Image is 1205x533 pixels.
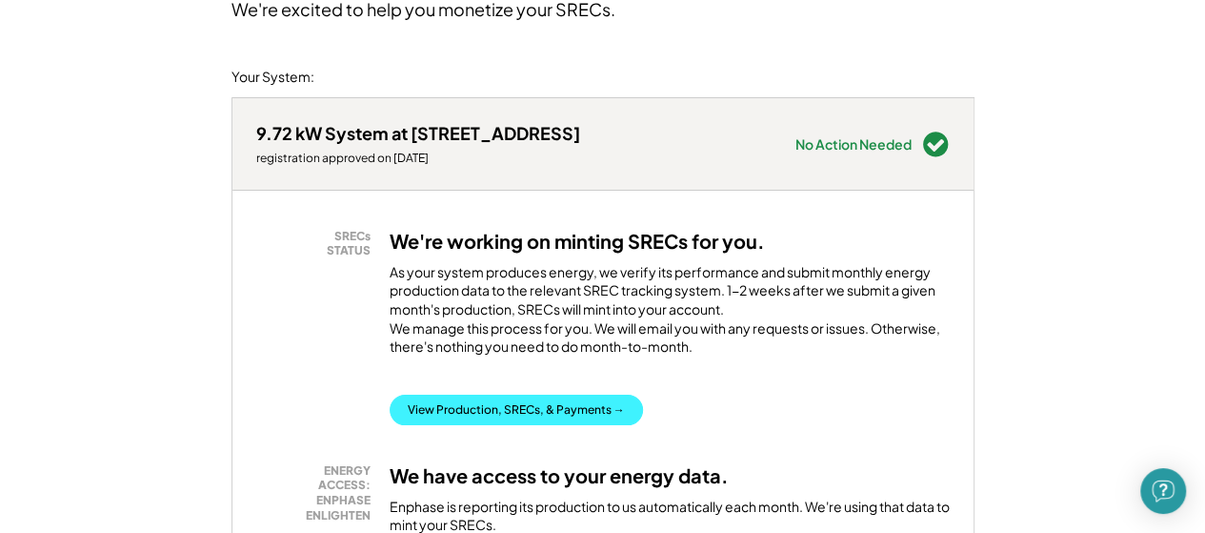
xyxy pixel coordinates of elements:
div: As your system produces energy, we verify its performance and submit monthly energy production da... [390,263,950,366]
h3: We're working on minting SRECs for you. [390,229,765,254]
div: ENERGY ACCESS: ENPHASE ENLIGHTEN [266,463,371,523]
div: No Action Needed [795,137,912,151]
div: Your System: [231,68,314,87]
div: registration approved on [DATE] [256,151,580,166]
h3: We have access to your energy data. [390,463,729,488]
button: View Production, SRECs, & Payments → [390,395,643,425]
div: SRECs STATUS [266,229,371,258]
div: 9.72 kW System at [STREET_ADDRESS] [256,122,580,144]
div: Open Intercom Messenger [1140,468,1186,514]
